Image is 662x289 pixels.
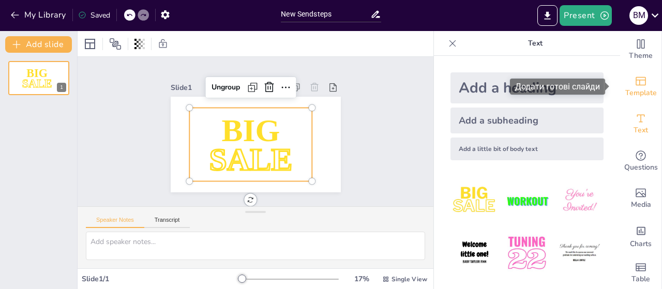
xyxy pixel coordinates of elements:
[620,217,661,254] div: Add charts and graphs
[555,229,604,277] img: 6.jpeg
[349,274,374,284] div: 17 %
[631,199,651,210] span: Media
[281,7,370,22] input: Insert title
[26,67,48,79] span: BIG
[450,72,604,103] div: Add a heading
[82,36,98,52] div: Layout
[631,273,650,285] span: Table
[515,82,600,92] font: Додати готові слайди
[144,217,190,228] button: Transcript
[22,77,52,89] span: SALE
[629,50,653,62] span: Theme
[8,61,69,95] div: 1
[634,125,648,136] span: Text
[630,238,652,250] span: Charts
[624,162,658,173] span: Questions
[57,83,66,92] div: 1
[625,87,657,99] span: Template
[537,5,558,26] button: Export to PowerPoint
[620,180,661,217] div: Add images, graphics, shapes or video
[503,177,551,225] img: 2.jpeg
[620,105,661,143] div: Add text boxes
[207,79,244,96] div: Ungroup
[171,83,229,93] div: Slide 1
[620,31,661,68] div: Change the overall theme
[209,142,292,177] span: SALE
[109,38,122,50] span: Position
[392,275,427,283] span: Single View
[503,229,551,277] img: 5.jpeg
[78,10,110,20] div: Saved
[8,7,70,23] button: My Library
[82,274,239,284] div: Slide 1 / 1
[629,5,648,26] button: В М
[5,36,72,53] button: Add slide
[450,108,604,133] div: Add a subheading
[450,138,604,160] div: Add a little bit of body text
[450,177,499,225] img: 1.jpeg
[555,177,604,225] img: 3.jpeg
[221,113,280,148] span: BIG
[86,217,144,228] button: Speaker Notes
[629,6,648,25] div: В М
[450,229,499,277] img: 4.jpeg
[620,68,661,105] div: Add ready made slides
[461,31,610,56] p: Text
[560,5,611,26] button: Present
[620,143,661,180] div: Get real-time input from your audience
